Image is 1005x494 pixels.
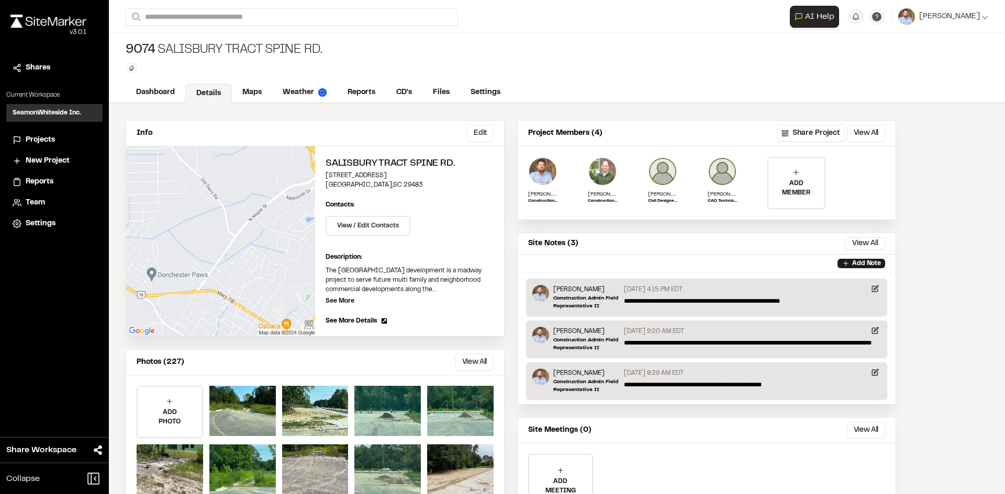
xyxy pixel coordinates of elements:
span: Share Workspace [6,444,76,456]
p: Construction Admin Field Representative II [528,198,557,204]
a: Projects [13,134,96,146]
a: Reports [13,176,96,188]
button: [PERSON_NAME] [898,8,988,25]
span: Collapse [6,473,40,485]
span: [PERSON_NAME] [919,11,980,22]
button: Edit [467,125,494,142]
p: Site Notes (3) [528,238,578,249]
button: Open AI Assistant [790,6,839,28]
p: Contacts: [326,200,355,210]
button: Share Project [777,125,845,142]
p: Description: [326,252,494,262]
a: Settings [13,218,96,229]
p: Construction Admin Field Representative II [553,294,620,310]
div: Open AI Assistant [790,6,843,28]
p: See More [326,296,354,306]
span: 9074 [126,42,155,59]
span: Team [26,197,45,209]
p: Info [137,128,152,139]
button: View All [455,354,494,371]
button: View / Edit Contacts [326,216,410,236]
span: Shares [26,62,50,74]
a: Files [422,83,460,102]
h3: SeamonWhiteside Inc. [13,108,81,118]
p: Construction Admin Team Leader [588,198,617,204]
a: CD's [386,83,422,102]
p: [PERSON_NAME] [553,285,620,294]
img: Brian Titze [648,157,677,186]
a: Weather [272,83,337,102]
p: Site Meetings (0) [528,424,591,436]
span: AI Help [805,10,834,23]
p: Construction Admin Field Representative II [553,336,620,352]
img: Shawn Simons [532,285,549,302]
img: precipai.png [318,88,327,97]
img: Elliot Hamby [708,157,737,186]
p: [DATE] 8:29 AM EDT [624,369,684,378]
p: Project Members (4) [528,128,602,139]
p: ADD PHOTO [138,408,202,427]
button: View All [845,237,885,250]
span: Projects [26,134,55,146]
p: [PERSON_NAME] [588,190,617,198]
a: Maps [232,83,272,102]
div: Oh geez...please don't... [10,28,86,37]
button: Search [126,8,144,26]
p: CAD Technician 1 [708,198,737,204]
p: Current Workspace [6,90,103,100]
a: New Project [13,155,96,167]
p: [PERSON_NAME] [708,190,737,198]
img: Shawn Simons [528,157,557,186]
p: [PERSON_NAME] [553,327,620,336]
span: New Project [26,155,70,167]
p: Add Note [852,259,881,268]
a: Settings [460,83,511,102]
button: Edit Tags [126,63,137,74]
h2: Salisbury Tract Spine Rd. [326,157,494,171]
p: The [GEOGRAPHIC_DATA] development is a roadway project to serve future multi family and neighborh... [326,266,494,294]
p: ADD MEMBER [768,179,824,198]
p: Construction Admin Field Representative II [553,378,620,394]
div: Salisbury Tract Spine Rd. [126,42,322,59]
p: Civil Designer IV [648,198,677,204]
p: [STREET_ADDRESS] [326,171,494,180]
button: View All [847,125,885,142]
a: Reports [337,83,386,102]
img: User [898,8,915,25]
p: Photos (227) [137,357,184,368]
a: Team [13,197,96,209]
p: [PERSON_NAME] [528,190,557,198]
span: Settings [26,218,55,229]
p: [DATE] 9:20 AM EDT [624,327,684,336]
a: Dashboard [126,83,185,102]
button: View All [847,422,885,439]
img: Shawn Simons [532,369,549,385]
p: [PERSON_NAME] [553,369,620,378]
span: See More Details [326,316,377,326]
span: Reports [26,176,53,188]
img: rebrand.png [10,15,86,28]
img: Shawn Simons [532,327,549,343]
a: Details [185,84,232,104]
p: [PERSON_NAME] [648,190,677,198]
p: [GEOGRAPHIC_DATA] , SC 29483 [326,180,494,190]
img: Wayne Lee [588,157,617,186]
a: Shares [13,62,96,74]
p: [DATE] 4:15 PM EDT [624,285,683,294]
